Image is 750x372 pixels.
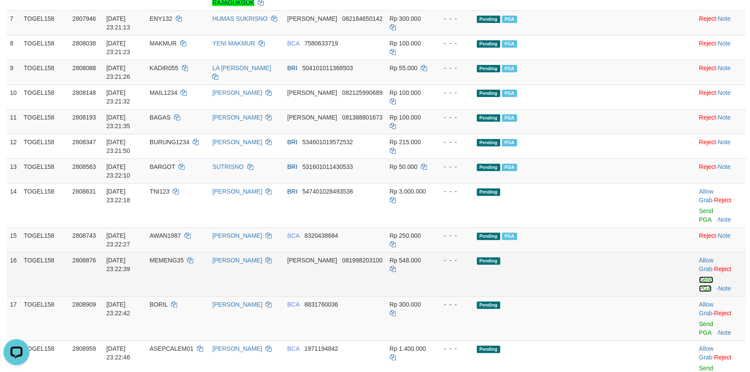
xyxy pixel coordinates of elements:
span: Copy 8831760036 to clipboard [304,301,338,308]
span: 2808148 [72,89,96,96]
span: Pending [477,114,500,122]
a: Note [718,216,731,223]
span: [DATE] 23:21:23 [107,40,130,55]
td: TOGEL158 [20,10,69,35]
span: [DATE] 23:22:42 [107,301,130,317]
span: Copy 081998203100 to clipboard [342,257,382,264]
a: Send PGA [699,320,713,336]
a: Allow Grab [699,188,713,204]
td: · [695,227,746,252]
span: Copy 547401028493538 to clipboard [302,188,353,195]
a: Reject [714,265,731,272]
span: 2808563 [72,163,96,170]
a: Note [718,329,731,336]
td: 9 [6,60,20,84]
span: BRI [287,65,297,71]
span: Rp 100.000 [389,40,420,47]
td: · [695,183,746,227]
td: · [695,84,746,109]
td: TOGEL158 [20,134,69,159]
div: - - - [437,231,470,240]
span: Copy 531601011430533 to clipboard [302,163,353,170]
a: Reject [699,114,716,121]
span: MAKMUR [150,40,177,47]
a: Note [718,40,731,47]
span: 2807946 [72,15,96,22]
a: Allow Grab [699,345,713,361]
span: [DATE] 23:22:46 [107,345,130,361]
span: 2808909 [72,301,96,308]
span: Pending [477,16,500,23]
span: Rp 215.000 [389,139,420,146]
span: Rp 3.000.000 [389,188,426,195]
a: Reject [699,139,716,146]
td: 14 [6,183,20,227]
span: Pending [477,188,500,196]
td: 7 [6,10,20,35]
a: Reject [714,197,731,204]
span: 2808347 [72,139,96,146]
div: - - - [437,187,470,196]
td: TOGEL158 [20,109,69,134]
span: [DATE] 23:21:26 [107,65,130,80]
span: PGA [502,114,517,122]
span: BRI [287,188,297,195]
span: PGA [502,40,517,48]
div: - - - [437,39,470,48]
span: Copy 081388801673 to clipboard [342,114,382,121]
span: [DATE] 23:21:35 [107,114,130,129]
td: TOGEL158 [20,84,69,109]
div: - - - [437,64,470,72]
span: BCA [287,232,299,239]
span: Pending [477,301,500,309]
span: MAIL1234 [150,89,178,96]
span: Rp 55.000 [389,65,417,71]
span: PGA [502,90,517,97]
a: Reject [714,310,731,317]
span: ASEPCALEM01 [150,345,194,352]
span: KADIR055 [150,65,178,71]
span: Pending [477,257,500,265]
a: [PERSON_NAME] [212,139,262,146]
td: 11 [6,109,20,134]
span: Copy 534601019572532 to clipboard [302,139,353,146]
span: Pending [477,65,500,72]
span: [PERSON_NAME] [287,257,337,264]
span: PGA [502,233,517,240]
a: HUMAS SUKRISNO [212,15,268,22]
span: [PERSON_NAME] [287,15,337,22]
a: [PERSON_NAME] [212,89,262,96]
a: [PERSON_NAME] [212,114,262,121]
span: [DATE] 23:22:27 [107,232,130,248]
td: 8 [6,35,20,60]
span: [DATE] 23:22:39 [107,257,130,272]
span: Pending [477,346,500,353]
span: [PERSON_NAME] [287,89,337,96]
span: PGA [502,65,517,72]
td: TOGEL158 [20,60,69,84]
td: 16 [6,252,20,296]
div: - - - [437,344,470,353]
a: Note [718,232,731,239]
a: Reject [699,15,716,22]
td: TOGEL158 [20,159,69,183]
td: 15 [6,227,20,252]
a: [PERSON_NAME] [212,232,262,239]
td: TOGEL158 [20,183,69,227]
div: - - - [437,113,470,122]
span: [DATE] 23:21:50 [107,139,130,154]
div: - - - [437,88,470,97]
span: BCA [287,345,299,352]
a: Note [718,163,731,170]
span: Rp 300.000 [389,15,420,22]
div: - - - [437,138,470,146]
td: · [695,35,746,60]
a: Note [718,89,731,96]
span: · [699,188,714,204]
span: Pending [477,40,500,48]
div: - - - [437,300,470,309]
span: Copy 504101011368503 to clipboard [302,65,353,71]
td: 17 [6,296,20,340]
td: · [695,296,746,340]
td: TOGEL158 [20,252,69,296]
